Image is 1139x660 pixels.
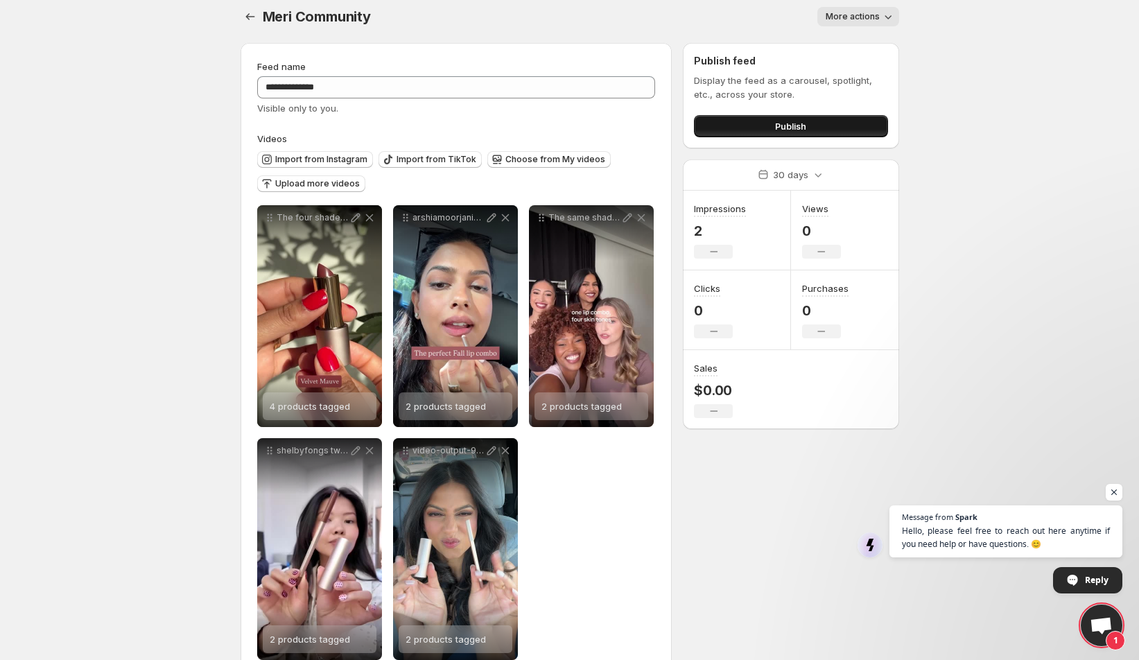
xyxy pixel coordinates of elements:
span: 1 [1106,631,1125,650]
p: 0 [694,302,733,319]
div: The same shades of Story Line Lipliner and Soft Swipe Lipstick on four different models2 products... [529,205,654,427]
p: 0 [802,302,849,319]
span: Publish [775,119,806,133]
span: More actions [826,11,880,22]
div: Open chat [1081,605,1122,646]
div: arshiamoorjanis Fall lip combo Dreamy Henna Velvet Mauve Shop Story Line Lipliner and Soft Swipe ... [393,205,518,427]
div: video-output-9B485023-35E3-4558-8EC1-EA154199BE82-12 products tagged [393,438,518,660]
p: The same shades of Story Line Lipliner and Soft Swipe Lipstick on four different models [548,212,620,223]
span: Feed name [257,61,306,72]
p: The four shades of Soft Swipe brought to life We cant wait for you to experience Rosewood Glow Ve... [277,212,349,223]
h3: Impressions [694,202,746,216]
span: Upload more videos [275,178,360,189]
button: Import from Instagram [257,151,373,168]
span: Hello, please feel free to reach out here anytime if you need help or have questions. 😊 [902,524,1110,550]
button: Import from TikTok [379,151,482,168]
p: $0.00 [694,382,733,399]
span: 2 products tagged [406,634,486,645]
h3: Clicks [694,281,720,295]
span: Import from Instagram [275,154,367,165]
p: Display the feed as a carousel, spotlight, etc., across your store. [694,73,887,101]
h3: Views [802,202,828,216]
p: 0 [802,223,841,239]
p: shelbyfongs two-minute morning lip Everyday Chai and Velvet Mauve [277,445,349,456]
span: Message from [902,513,953,521]
button: Upload more videos [257,175,365,192]
p: 30 days [773,168,808,182]
p: arshiamoorjanis Fall lip combo Dreamy Henna Velvet Mauve Shop Story Line Lipliner and Soft Swipe ... [412,212,485,223]
span: Spark [955,513,977,521]
span: Choose from My videos [505,154,605,165]
h3: Purchases [802,281,849,295]
div: shelbyfongs two-minute morning lip Everyday Chai and Velvet Mauve2 products tagged [257,438,382,660]
p: video-output-9B485023-35E3-4558-8EC1-EA154199BE82-1 [412,445,485,456]
span: 4 products tagged [270,401,350,412]
span: 2 products tagged [541,401,622,412]
span: 2 products tagged [270,634,350,645]
span: Visible only to you. [257,103,338,114]
h3: Sales [694,361,718,375]
button: Choose from My videos [487,151,611,168]
span: 2 products tagged [406,401,486,412]
button: Publish [694,115,887,137]
button: Settings [241,7,260,26]
h2: Publish feed [694,54,887,68]
span: Videos [257,133,287,144]
span: Meri Community [263,8,371,25]
button: More actions [817,7,899,26]
p: 2 [694,223,746,239]
span: Import from TikTok [397,154,476,165]
span: Reply [1085,568,1108,592]
div: The four shades of Soft Swipe brought to life We cant wait for you to experience Rosewood Glow Ve... [257,205,382,427]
